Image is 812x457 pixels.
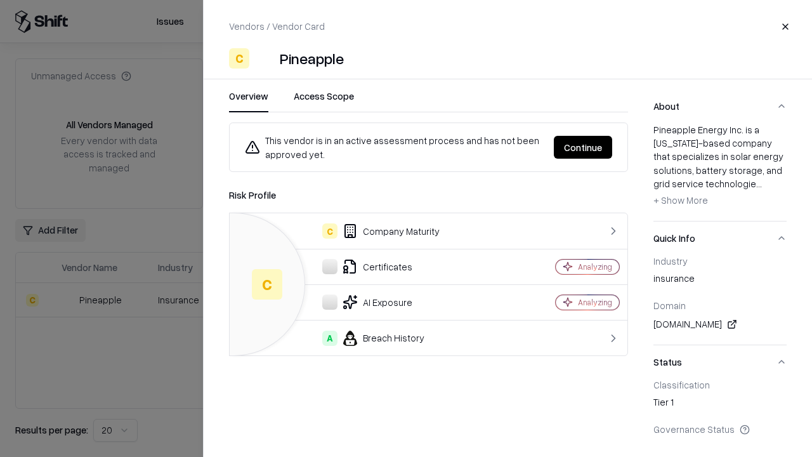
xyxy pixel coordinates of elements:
div: Pineapple Energy Inc. is a [US_STATE]-based company that specializes in solar energy solutions, b... [653,123,787,211]
div: Breach History [240,331,511,346]
div: Quick Info [653,255,787,345]
div: [DOMAIN_NAME] [653,317,787,332]
p: Vendors / Vendor Card [229,20,325,33]
button: Quick Info [653,222,787,255]
button: Access Scope [294,89,354,112]
div: Risk Profile [229,187,628,202]
div: A [322,331,337,346]
img: Pineapple [254,48,275,69]
button: Continue [554,136,612,159]
div: Analyzing [578,297,612,308]
div: C [322,223,337,239]
div: insurance [653,272,787,289]
div: Analyzing [578,262,612,272]
div: About [653,123,787,221]
div: Pineapple [280,48,344,69]
div: Domain [653,300,787,311]
button: Overview [229,89,268,112]
button: Status [653,345,787,379]
div: Tier 1 [653,395,787,413]
div: Certificates [240,259,511,274]
span: ... [756,178,762,189]
div: Company Maturity [240,223,511,239]
div: This vendor is in an active assessment process and has not been approved yet. [245,133,544,161]
div: Industry [653,255,787,267]
button: About [653,89,787,123]
button: + Show More [653,190,708,211]
div: AI Exposure [240,295,511,310]
div: C [229,48,249,69]
div: Classification [653,379,787,390]
span: + Show More [653,194,708,206]
div: Governance Status [653,423,787,435]
div: C [252,269,282,300]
